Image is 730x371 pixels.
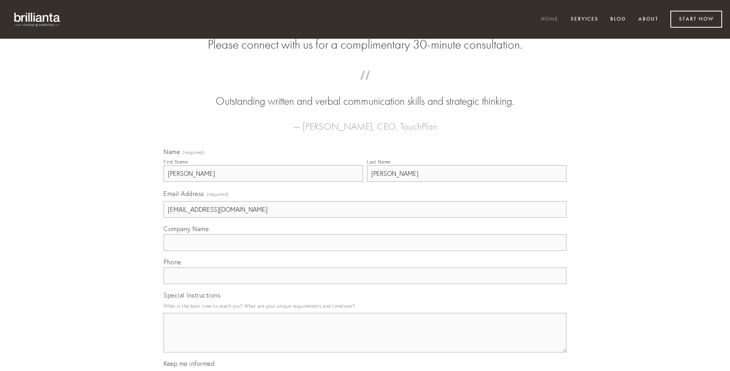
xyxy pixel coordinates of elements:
[605,13,631,26] a: Blog
[536,13,564,26] a: Home
[566,13,604,26] a: Services
[182,150,205,155] span: (required)
[176,78,554,109] blockquote: Outstanding written and verbal communication skills and strategic thinking.
[164,225,209,233] span: Company Name
[164,360,214,367] span: Keep me informed
[164,301,566,311] p: What is the best time to reach you? What are your unique requirements and timelines?
[164,159,188,165] div: First Name
[164,37,566,52] h2: Please connect with us for a complimentary 30-minute consultation.
[164,148,180,156] span: Name
[367,159,391,165] div: Last Name
[176,78,554,94] span: “
[164,258,181,266] span: Phone
[670,11,722,28] a: Start Now
[176,109,554,134] figcaption: — [PERSON_NAME], CEO, TouchPlan
[207,189,229,200] span: (required)
[633,13,664,26] a: About
[8,8,67,31] img: brillianta - research, strategy, marketing
[164,291,220,299] span: Special Instructions
[164,190,204,198] span: Email Address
